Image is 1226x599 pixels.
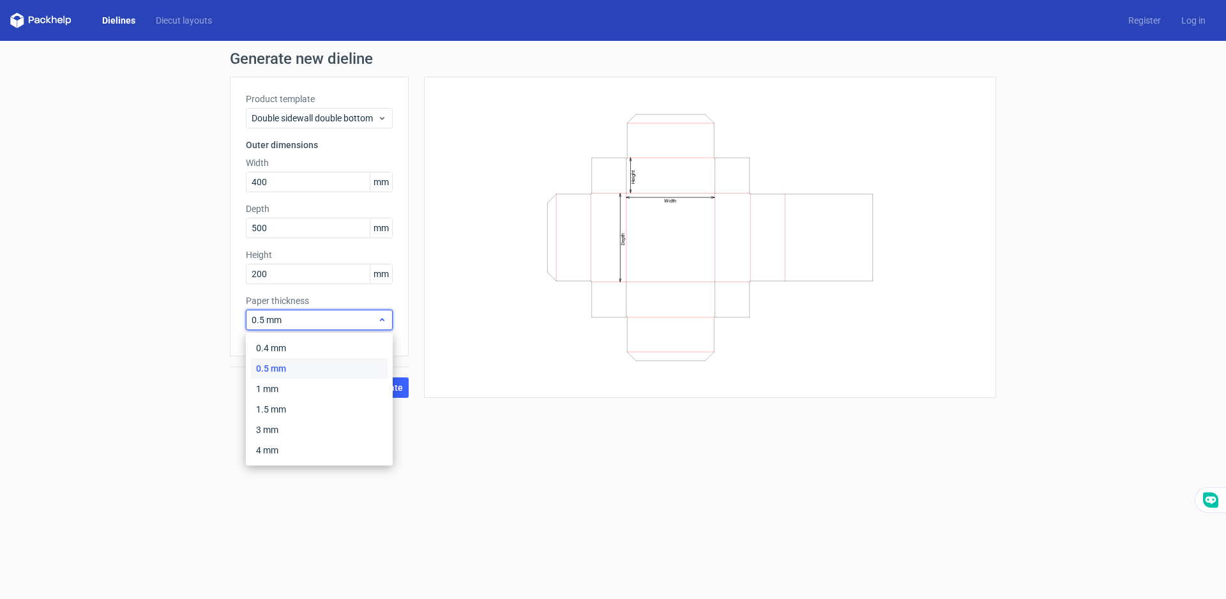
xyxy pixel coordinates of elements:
div: 1 mm [251,379,388,399]
h1: Generate new dieline [230,51,996,66]
label: Paper thickness [246,294,393,307]
span: mm [370,264,392,284]
label: Height [246,248,393,261]
span: mm [370,172,392,192]
label: Width [246,156,393,169]
div: 0.4 mm [251,338,388,358]
text: Height [630,169,636,183]
div: 4 mm [251,440,388,460]
a: Register [1118,14,1171,27]
div: 3 mm [251,420,388,440]
label: Depth [246,202,393,215]
h3: Outer dimensions [246,139,393,151]
span: mm [370,218,392,238]
span: 0.5 mm [252,314,377,326]
text: Width [664,198,676,204]
a: Diecut layouts [146,14,222,27]
text: Depth [620,233,626,245]
a: Dielines [92,14,146,27]
div: 0.5 mm [251,358,388,379]
a: Log in [1171,14,1216,27]
label: Product template [246,93,393,105]
span: Double sidewall double bottom [252,112,377,125]
div: 1.5 mm [251,399,388,420]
